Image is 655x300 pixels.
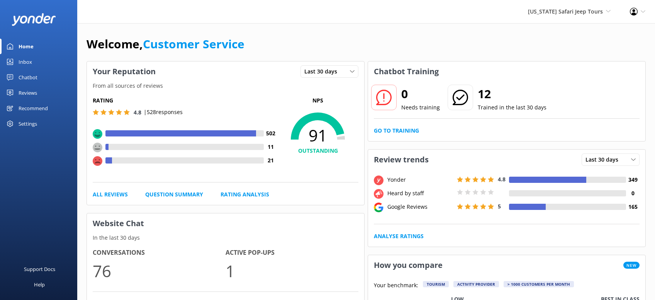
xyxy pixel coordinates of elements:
span: 5 [498,203,501,210]
h3: Chatbot Training [368,61,445,82]
h4: OUTSTANDING [277,147,358,155]
span: [US_STATE] Safari Jeep Tours [528,8,603,15]
h5: Rating [93,96,277,105]
p: From all sources of reviews [87,82,364,90]
div: Tourism [423,281,449,287]
span: 4.8 [498,176,506,183]
div: > 1000 customers per month [504,281,574,287]
div: Recommend [19,101,48,116]
div: Yonder [385,176,455,184]
a: Question Summary [145,190,203,199]
span: New [623,262,640,269]
div: Help [34,277,45,292]
div: Heard by staff [385,189,455,198]
div: Reviews [19,85,37,101]
h4: 349 [626,176,640,184]
span: Last 30 days [585,155,623,164]
h3: Website Chat [87,213,364,234]
a: Go to Training [374,126,419,135]
h4: 11 [264,143,277,151]
a: Customer Service [143,36,244,52]
p: NPS [277,96,358,105]
div: Inbox [19,54,32,70]
div: Settings [19,116,37,131]
img: yonder-white-logo.png [12,13,56,26]
h3: Review trends [368,150,434,170]
h4: 21 [264,156,277,165]
span: 91 [277,126,358,145]
div: Google Reviews [385,203,455,211]
span: 4.8 [134,109,141,116]
h4: 502 [264,129,277,138]
div: Support Docs [24,261,55,277]
span: Last 30 days [304,67,342,76]
a: All Reviews [93,190,128,199]
div: Chatbot [19,70,37,85]
h4: 0 [626,189,640,198]
h3: How you compare [368,255,448,275]
a: Rating Analysis [221,190,269,199]
p: Trained in the last 30 days [478,103,546,112]
h4: 165 [626,203,640,211]
h4: Conversations [93,248,226,258]
p: 76 [93,258,226,284]
h2: 12 [478,85,546,103]
div: Activity Provider [453,281,499,287]
a: Analyse Ratings [374,232,424,240]
h4: Active Pop-ups [226,248,358,258]
p: | 528 responses [144,108,183,116]
p: Your benchmark: [374,281,418,290]
h1: Welcome, [87,35,244,53]
h2: 0 [401,85,440,103]
p: Needs training [401,103,440,112]
p: In the last 30 days [87,234,364,242]
p: 1 [226,258,358,284]
div: Home [19,39,34,54]
h3: Your Reputation [87,61,161,82]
